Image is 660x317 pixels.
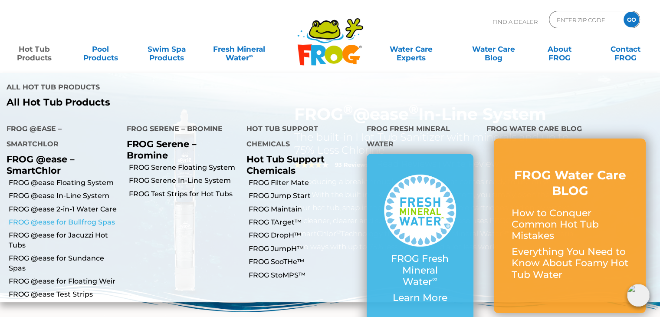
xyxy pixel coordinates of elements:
a: FROG @ease for Sundance Spas [9,254,120,273]
a: FROG Water Care BLOG How to Conquer Common Hot Tub Mistakes Everything You Need to Know About Foa... [511,167,628,285]
input: Zip Code Form [556,13,614,26]
a: FROG @ease for Floating Weir [9,277,120,286]
a: FROG Serene Floating System [129,163,240,172]
a: ContactFROG [600,40,651,58]
a: Water CareExperts [369,40,453,58]
p: FROG Serene – Bromine [127,139,234,160]
a: FROG Jump Start [249,191,360,201]
a: Swim SpaProducts [141,40,192,58]
a: FROG SooTHe™ [249,257,360,267]
input: GO [624,12,639,27]
a: FROG @ease 2-in-1 Water Care [9,205,120,214]
a: FROG Serene In-Line System [129,176,240,185]
a: FROG Filter Mate [249,178,360,188]
p: How to Conquer Common Hot Tub Mistakes [511,208,628,242]
h3: FROG Water Care BLOG [511,167,628,199]
a: FROG Fresh Mineral Water∞ Learn More [384,175,456,308]
p: FROG @ease – SmartChlor [7,154,114,175]
a: FROG Maintain [249,205,360,214]
a: FROG StoMPS™ [249,271,360,280]
h4: FROG @ease – SmartChlor [7,121,114,154]
h4: Hot Tub Support Chemicals [246,121,354,154]
a: FROG @ease In-Line System [9,191,120,201]
h4: FROG Serene – Bromine [127,121,234,139]
a: FROG Test Strips for Hot Tubs [129,189,240,199]
a: AboutFROG [534,40,585,58]
sup: ∞ [432,274,437,283]
a: FROG @ease Floating System [9,178,120,188]
h4: FROG Water Care Blog [486,121,653,139]
a: PoolProducts [75,40,126,58]
h4: All Hot Tub Products [7,79,323,97]
a: FROG @ease for Jacuzzi Hot Tubs [9,231,120,250]
img: openIcon [627,284,650,307]
a: FROG @ease Test Strips [9,290,120,299]
a: Water CareBlog [468,40,519,58]
a: FROG DropH™ [249,231,360,240]
a: Hot Tub Support Chemicals [246,154,325,175]
p: Find A Dealer [493,11,538,33]
a: FROG JumpH™ [249,244,360,254]
p: Everything You Need to Know About Foamy Hot Tub Water [511,246,628,281]
a: All Hot Tub Products [7,97,323,108]
p: Learn More [384,292,456,304]
a: Hot TubProducts [9,40,60,58]
p: FROG Fresh Mineral Water [384,253,456,287]
h4: FROG Fresh Mineral Water [367,121,474,154]
a: Fresh MineralWater∞ [207,40,271,58]
a: FROG @ease for Bullfrog Spas [9,218,120,227]
sup: ∞ [249,53,253,59]
a: FROG TArget™ [249,218,360,227]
